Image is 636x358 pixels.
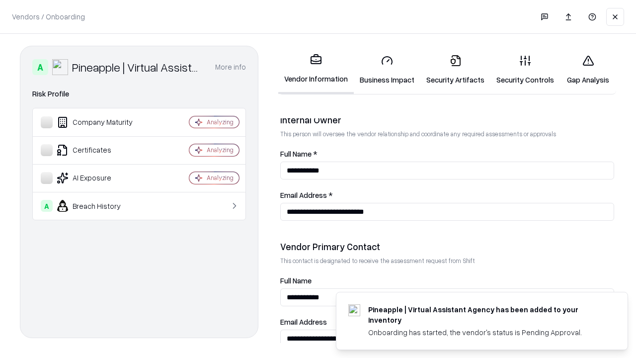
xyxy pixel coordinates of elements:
a: Gap Analysis [560,47,616,93]
div: Onboarding has started, the vendor's status is Pending Approval. [368,327,604,338]
p: This contact is designated to receive the assessment request from Shift [280,257,614,265]
div: Pineapple | Virtual Assistant Agency has been added to your inventory [368,304,604,325]
p: Vendors / Onboarding [12,11,85,22]
div: Company Maturity [41,116,159,128]
a: Vendor Information [278,46,354,94]
label: Full Name [280,277,614,284]
a: Security Controls [490,47,560,93]
img: trypineapple.com [348,304,360,316]
div: A [32,59,48,75]
div: AI Exposure [41,172,159,184]
div: Pineapple | Virtual Assistant Agency [72,59,203,75]
div: A [41,200,53,212]
div: Analyzing [207,146,234,154]
div: Analyzing [207,174,234,182]
div: Internal Owner [280,114,614,126]
p: This person will oversee the vendor relationship and coordinate any required assessments or appro... [280,130,614,138]
a: Security Artifacts [420,47,490,93]
div: Certificates [41,144,159,156]
label: Email Address [280,318,614,326]
img: Pineapple | Virtual Assistant Agency [52,59,68,75]
button: More info [215,58,246,76]
label: Full Name * [280,150,614,158]
div: Vendor Primary Contact [280,241,614,253]
div: Risk Profile [32,88,246,100]
div: Analyzing [207,118,234,126]
label: Email Address * [280,191,614,199]
a: Business Impact [354,47,420,93]
div: Breach History [41,200,159,212]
